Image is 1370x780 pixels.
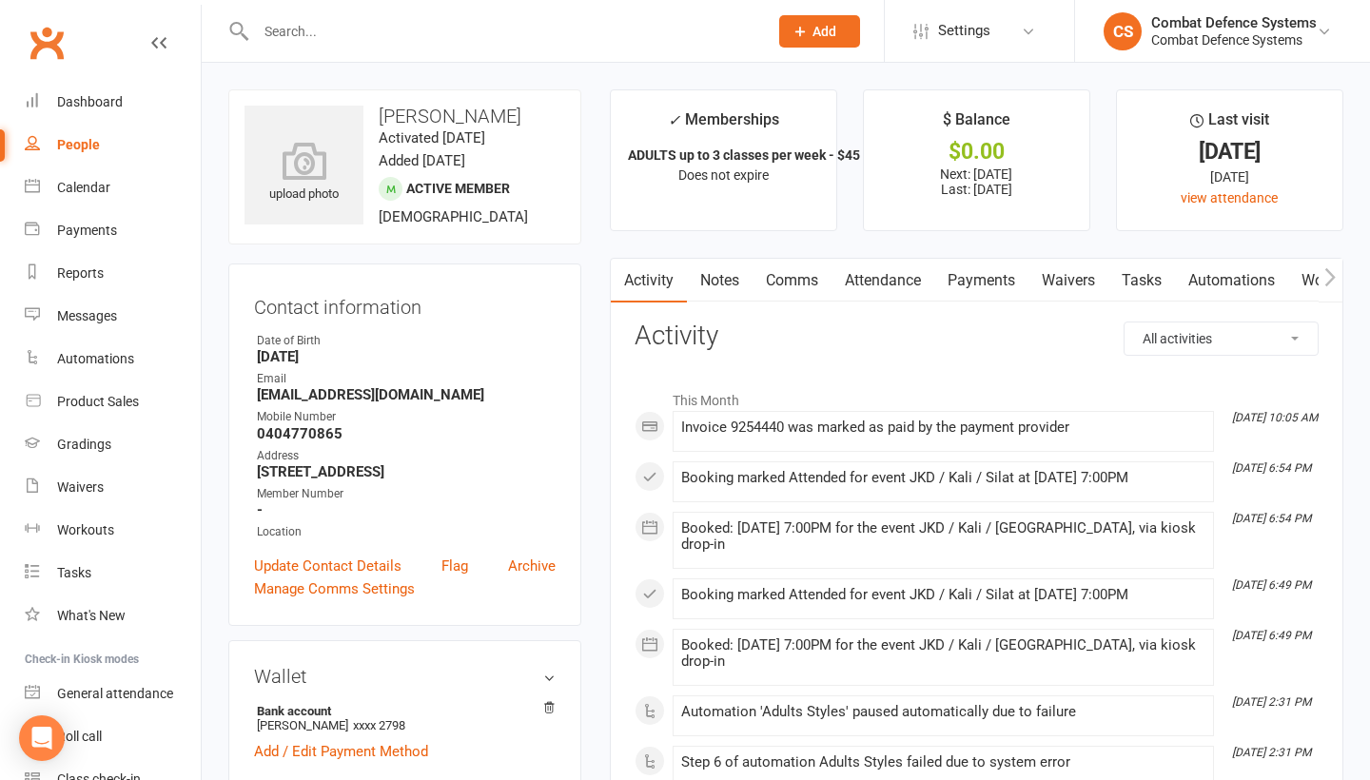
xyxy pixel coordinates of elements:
[57,686,173,701] div: General attendance
[257,332,556,350] div: Date of Birth
[57,180,110,195] div: Calendar
[254,577,415,600] a: Manage Comms Settings
[406,181,510,196] span: Active member
[25,166,201,209] a: Calendar
[254,666,556,687] h3: Wallet
[1232,629,1311,642] i: [DATE] 6:49 PM
[25,338,201,380] a: Automations
[379,129,485,146] time: Activated [DATE]
[379,208,528,225] span: [DEMOGRAPHIC_DATA]
[257,501,556,518] strong: -
[57,394,139,409] div: Product Sales
[25,380,201,423] a: Product Sales
[1028,259,1108,302] a: Waivers
[257,408,556,426] div: Mobile Number
[254,289,556,318] h3: Contact information
[681,637,1205,670] div: Booked: [DATE] 7:00PM for the event JKD / Kali / [GEOGRAPHIC_DATA], via kiosk drop-in
[1232,746,1311,759] i: [DATE] 2:31 PM
[681,419,1205,436] div: Invoice 9254440 was marked as paid by the payment provider
[257,704,546,718] strong: Bank account
[938,10,990,52] span: Settings
[25,81,201,124] a: Dashboard
[812,24,836,39] span: Add
[1232,411,1318,424] i: [DATE] 10:05 AM
[25,466,201,509] a: Waivers
[25,595,201,637] a: What's New
[1190,107,1269,142] div: Last visit
[1108,259,1175,302] a: Tasks
[779,15,860,48] button: Add
[678,167,769,183] span: Does not expire
[257,348,556,365] strong: [DATE]
[25,295,201,338] a: Messages
[1232,512,1311,525] i: [DATE] 6:54 PM
[881,142,1072,162] div: $0.00
[611,259,687,302] a: Activity
[254,701,556,735] li: [PERSON_NAME]
[57,308,117,323] div: Messages
[681,754,1205,770] div: Step 6 of automation Adults Styles failed due to system error
[57,565,91,580] div: Tasks
[57,265,104,281] div: Reports
[1151,31,1317,49] div: Combat Defence Systems
[23,19,70,67] a: Clubworx
[1134,166,1325,187] div: [DATE]
[379,152,465,169] time: Added [DATE]
[257,463,556,480] strong: [STREET_ADDRESS]
[245,106,565,127] h3: [PERSON_NAME]
[57,437,111,452] div: Gradings
[25,423,201,466] a: Gradings
[1232,578,1311,592] i: [DATE] 6:49 PM
[257,425,556,442] strong: 0404770865
[25,673,201,715] a: General attendance kiosk mode
[250,18,754,45] input: Search...
[57,479,104,495] div: Waivers
[943,107,1010,142] div: $ Balance
[353,718,405,732] span: xxxx 2798
[57,608,126,623] div: What's New
[681,587,1205,603] div: Booking marked Attended for event JKD / Kali / Silat at [DATE] 7:00PM
[25,252,201,295] a: Reports
[257,485,556,503] div: Member Number
[635,380,1319,411] li: This Month
[57,522,114,537] div: Workouts
[1232,461,1311,475] i: [DATE] 6:54 PM
[19,715,65,761] div: Open Intercom Messenger
[668,107,779,143] div: Memberships
[881,166,1072,197] p: Next: [DATE] Last: [DATE]
[1104,12,1142,50] div: CS
[25,509,201,552] a: Workouts
[628,147,901,163] strong: ADULTS up to 3 classes per week - $45 paid...
[934,259,1028,302] a: Payments
[1175,259,1288,302] a: Automations
[257,447,556,465] div: Address
[57,137,100,152] div: People
[1181,190,1278,205] a: view attendance
[668,111,680,129] i: ✓
[57,351,134,366] div: Automations
[57,94,123,109] div: Dashboard
[254,555,401,577] a: Update Contact Details
[257,523,556,541] div: Location
[687,259,753,302] a: Notes
[681,470,1205,486] div: Booking marked Attended for event JKD / Kali / Silat at [DATE] 7:00PM
[635,322,1319,351] h3: Activity
[257,370,556,388] div: Email
[25,209,201,252] a: Payments
[681,520,1205,553] div: Booked: [DATE] 7:00PM for the event JKD / Kali / [GEOGRAPHIC_DATA], via kiosk drop-in
[681,704,1205,720] div: Automation 'Adults Styles' paused automatically due to failure
[57,223,117,238] div: Payments
[508,555,556,577] a: Archive
[25,124,201,166] a: People
[1232,695,1311,709] i: [DATE] 2:31 PM
[25,552,201,595] a: Tasks
[254,740,428,763] a: Add / Edit Payment Method
[753,259,832,302] a: Comms
[25,715,201,758] a: Roll call
[1151,14,1317,31] div: Combat Defence Systems
[1134,142,1325,162] div: [DATE]
[832,259,934,302] a: Attendance
[57,729,102,744] div: Roll call
[245,142,363,205] div: upload photo
[257,386,556,403] strong: [EMAIL_ADDRESS][DOMAIN_NAME]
